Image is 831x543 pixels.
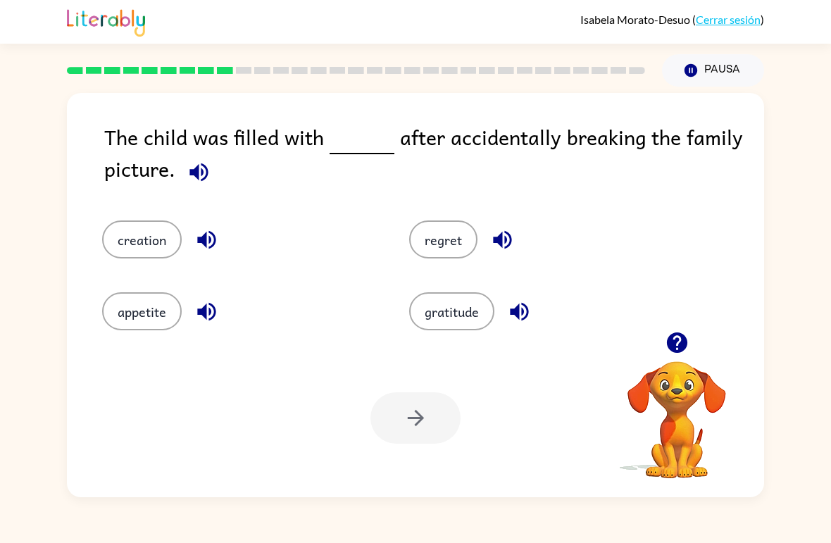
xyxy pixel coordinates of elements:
video: Tu navegador debe admitir la reproducción de archivos .mp4 para usar Literably. Intenta usar otro... [606,339,747,480]
a: Cerrar sesión [696,13,761,26]
button: regret [409,220,477,258]
button: gratitude [409,292,494,330]
button: creation [102,220,182,258]
div: The child was filled with after accidentally breaking the family picture. [104,121,764,192]
span: Isabela Morato-Desuo [580,13,692,26]
button: Pausa [662,54,764,87]
img: Literably [67,6,145,37]
button: appetite [102,292,182,330]
div: ( ) [580,13,764,26]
